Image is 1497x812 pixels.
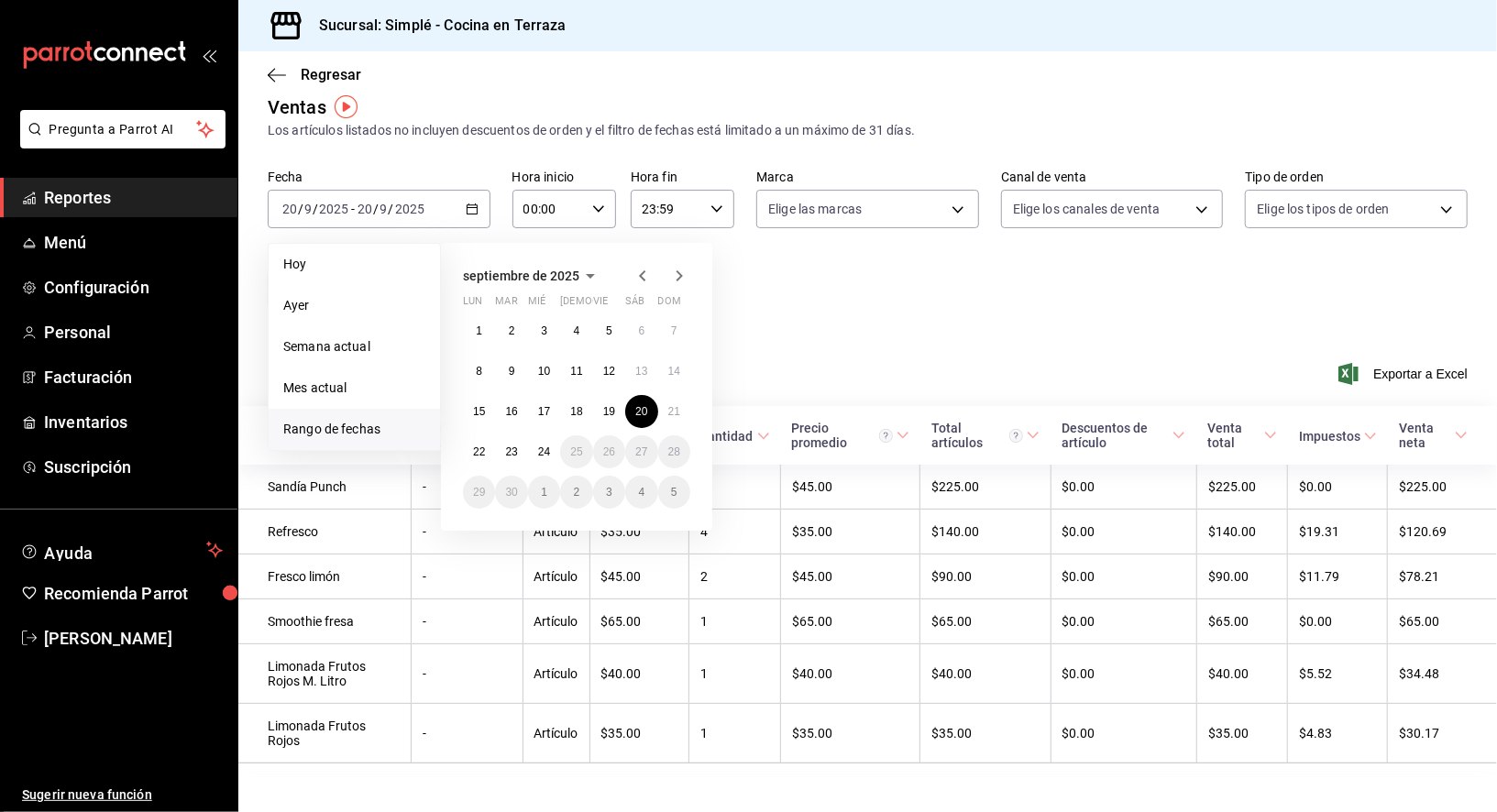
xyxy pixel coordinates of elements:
h3: Sucursal: Simplé - Cocina en Terraza [304,15,567,37]
td: Artículo [523,704,589,763]
button: 24 de septiembre de 2025 [528,435,560,468]
span: Total artículos [931,421,1040,450]
td: $65.00 [589,599,689,644]
input: -- [303,202,313,216]
abbr: 10 de septiembre de 2025 [538,365,550,378]
button: 2 de octubre de 2025 [560,476,592,509]
td: $65.00 [1388,599,1497,644]
abbr: 27 de septiembre de 2025 [635,445,647,458]
span: / [389,202,394,216]
td: $40.00 [781,644,920,704]
span: Reportes [44,185,223,210]
abbr: lunes [463,295,482,314]
td: $65.00 [781,599,920,644]
button: 20 de septiembre de 2025 [625,395,657,428]
button: 5 de septiembre de 2025 [593,314,625,347]
td: Limonada Frutos Rojos M. Litro [238,644,412,704]
span: Descuentos de artículo [1062,421,1185,450]
img: Tooltip marker [335,95,358,118]
label: Tipo de orden [1245,171,1468,184]
td: - [412,704,523,763]
td: $11.79 [1288,554,1388,599]
button: 1 de octubre de 2025 [528,476,560,509]
button: 1 de septiembre de 2025 [463,314,495,347]
span: Menú [44,230,223,255]
td: $45.00 [781,465,920,510]
abbr: sábado [625,295,644,314]
span: Exportar a Excel [1342,363,1468,385]
span: / [313,202,318,216]
abbr: 9 de septiembre de 2025 [509,365,515,378]
td: - [412,599,523,644]
abbr: 13 de septiembre de 2025 [635,365,647,378]
td: Artículo [523,510,589,554]
span: / [298,202,303,216]
abbr: 19 de septiembre de 2025 [603,405,615,418]
a: Pregunta a Parrot AI [13,133,226,152]
abbr: 2 de octubre de 2025 [574,486,580,499]
button: 13 de septiembre de 2025 [625,355,657,388]
span: Mes actual [283,379,425,398]
button: 22 de septiembre de 2025 [463,435,495,468]
td: - [412,554,523,599]
input: -- [281,202,298,216]
button: 2 de septiembre de 2025 [495,314,527,347]
svg: El total artículos considera cambios de precios en los artículos así como costos adicionales por ... [1009,429,1023,443]
span: Impuestos [1299,429,1377,444]
span: Rango de fechas [283,420,425,439]
abbr: 4 de septiembre de 2025 [574,324,580,337]
abbr: 3 de octubre de 2025 [606,486,612,499]
button: 23 de septiembre de 2025 [495,435,527,468]
abbr: 25 de septiembre de 2025 [570,445,582,458]
abbr: 14 de septiembre de 2025 [668,365,680,378]
button: 15 de septiembre de 2025 [463,395,495,428]
button: septiembre de 2025 [463,265,601,287]
span: Precio promedio [792,421,909,450]
span: Facturación [44,365,223,390]
td: $78.21 [1388,554,1497,599]
td: $0.00 [1051,465,1196,510]
td: Limonada Frutos Rojos [238,704,412,763]
td: $0.00 [1051,554,1196,599]
button: Regresar [268,66,361,83]
button: 26 de septiembre de 2025 [593,435,625,468]
span: Personal [44,320,223,345]
td: $40.00 [1196,644,1288,704]
span: Elige los tipos de orden [1257,200,1389,218]
td: $90.00 [920,554,1051,599]
span: Inventarios [44,410,223,434]
button: 25 de septiembre de 2025 [560,435,592,468]
button: 17 de septiembre de 2025 [528,395,560,428]
label: Hora fin [631,171,734,184]
div: Venta neta [1399,421,1451,450]
td: - [412,644,523,704]
span: Configuración [44,275,223,300]
td: $90.00 [1196,554,1288,599]
abbr: 17 de septiembre de 2025 [538,405,550,418]
span: Ayuda [44,539,199,561]
button: 11 de septiembre de 2025 [560,355,592,388]
td: Refresco [238,510,412,554]
abbr: 8 de septiembre de 2025 [476,365,482,378]
button: 29 de septiembre de 2025 [463,476,495,509]
span: Semana actual [283,337,425,357]
abbr: 7 de septiembre de 2025 [671,324,677,337]
button: 21 de septiembre de 2025 [658,395,690,428]
button: 19 de septiembre de 2025 [593,395,625,428]
td: $45.00 [589,554,689,599]
abbr: 12 de septiembre de 2025 [603,365,615,378]
span: Recomienda Parrot [44,581,223,606]
abbr: viernes [593,295,608,314]
span: Hoy [283,255,425,274]
td: $0.00 [1288,599,1388,644]
span: Pregunta a Parrot AI [50,120,197,139]
abbr: 23 de septiembre de 2025 [505,445,517,458]
td: $140.00 [920,510,1051,554]
abbr: 6 de septiembre de 2025 [638,324,644,337]
td: $140.00 [1196,510,1288,554]
td: 4 [689,510,781,554]
td: $5.52 [1288,644,1388,704]
svg: Precio promedio = Total artículos / cantidad [879,429,893,443]
td: $0.00 [1051,510,1196,554]
label: Canal de venta [1001,171,1224,184]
